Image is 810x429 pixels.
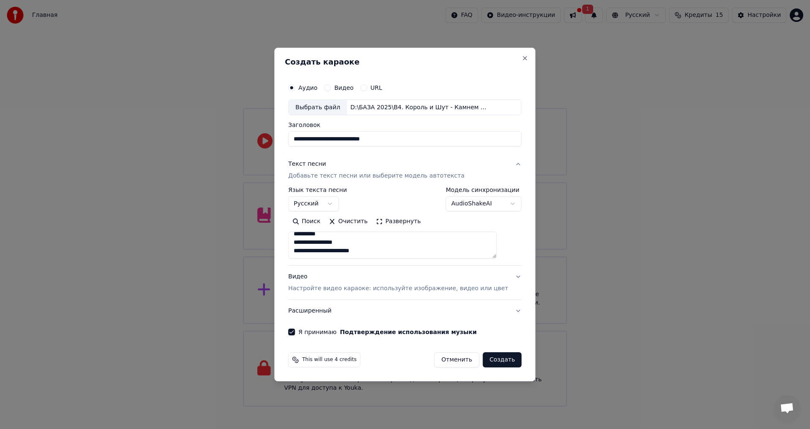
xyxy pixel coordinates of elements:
[483,352,521,367] button: Создать
[434,352,479,367] button: Отменить
[288,122,521,128] label: Заголовок
[288,215,324,229] button: Поиск
[302,356,356,363] span: This will use 4 credits
[298,85,317,91] label: Аудио
[285,58,525,66] h2: Создать караоке
[446,187,522,193] label: Модель синхронизации
[288,284,508,293] p: Настройте видео караоке: используйте изображение, видео или цвет
[298,329,477,335] label: Я принимаю
[288,187,521,266] div: Текст песниДобавьте текст песни или выберите модель автотекста
[340,329,477,335] button: Я принимаю
[288,154,521,187] button: Текст песниДобавьте текст песни или выберите модель автотекста
[288,273,508,293] div: Видео
[288,266,521,300] button: ВидеоНастройте видео караоке: используйте изображение, видео или цвет
[370,85,382,91] label: URL
[288,187,347,193] label: Язык текста песни
[372,215,425,229] button: Развернуть
[288,172,464,181] p: Добавьте текст песни или выберите модель автотекста
[347,103,490,112] div: D:\БАЗА 2025\B4. Король и Шут - Камнем по голове.[MEDICAL_DATA]
[334,85,354,91] label: Видео
[288,300,521,322] button: Расширенный
[289,100,347,115] div: Выбрать файл
[288,160,326,169] div: Текст песни
[325,215,372,229] button: Очистить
